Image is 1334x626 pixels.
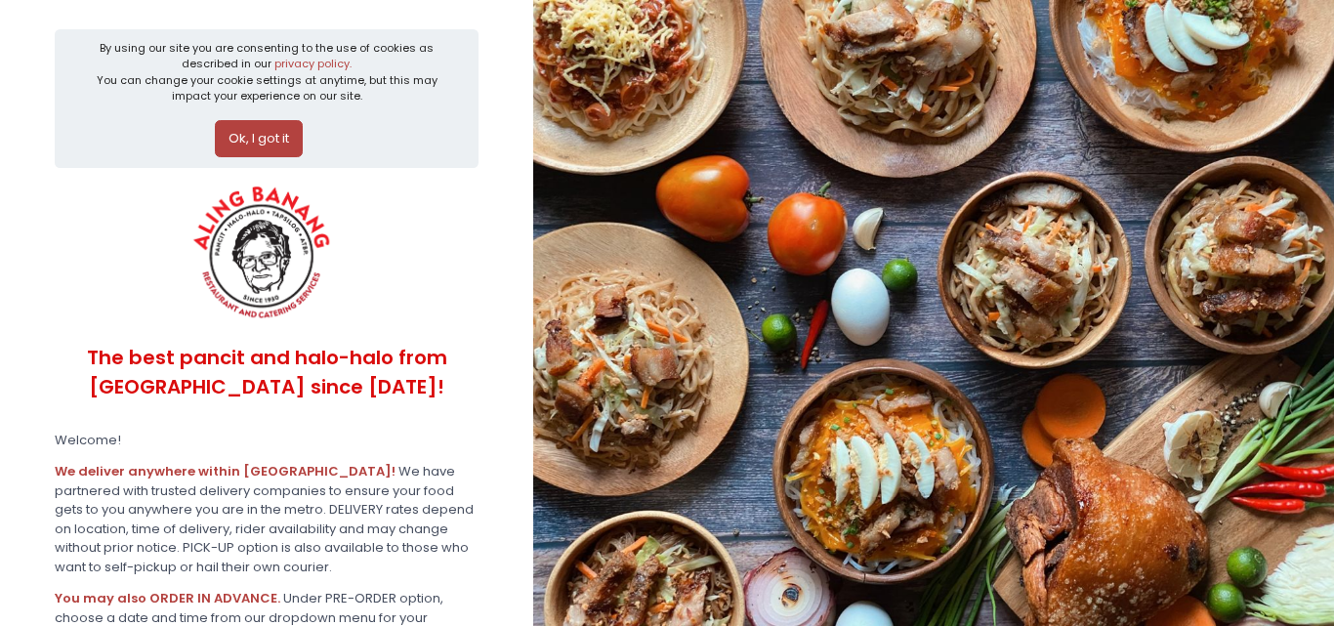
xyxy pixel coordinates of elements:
[55,589,280,607] b: You may also ORDER IN ADVANCE.
[215,120,303,157] button: Ok, I got it
[88,40,446,104] div: By using our site you are consenting to the use of cookies as described in our You can change you...
[55,462,479,576] div: We have partnered with trusted delivery companies to ensure your food gets to you anywhere you ar...
[55,462,396,480] b: We deliver anywhere within [GEOGRAPHIC_DATA]!
[274,56,352,71] a: privacy policy.
[55,327,479,418] div: The best pancit and halo-halo from [GEOGRAPHIC_DATA] since [DATE]!
[55,431,479,450] div: Welcome!
[182,181,345,327] img: ALING BANANG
